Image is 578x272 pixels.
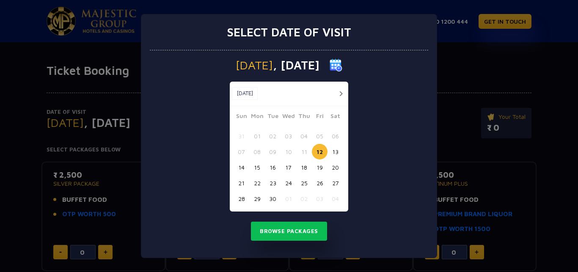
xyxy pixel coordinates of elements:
[330,59,342,71] img: calender icon
[249,159,265,175] button: 15
[249,191,265,206] button: 29
[234,191,249,206] button: 28
[312,111,328,123] span: Fri
[328,159,343,175] button: 20
[234,175,249,191] button: 21
[265,111,281,123] span: Tue
[312,128,328,144] button: 05
[296,111,312,123] span: Thu
[265,175,281,191] button: 23
[281,111,296,123] span: Wed
[328,111,343,123] span: Sat
[234,111,249,123] span: Sun
[249,175,265,191] button: 22
[236,59,273,71] span: [DATE]
[265,191,281,206] button: 30
[328,191,343,206] button: 04
[296,159,312,175] button: 18
[296,191,312,206] button: 02
[296,175,312,191] button: 25
[281,175,296,191] button: 24
[296,128,312,144] button: 04
[273,59,319,71] span: , [DATE]
[281,191,296,206] button: 01
[265,128,281,144] button: 02
[227,25,351,39] h3: Select date of visit
[265,144,281,159] button: 09
[265,159,281,175] button: 16
[234,144,249,159] button: 07
[251,222,327,241] button: Browse Packages
[249,128,265,144] button: 01
[312,175,328,191] button: 26
[328,175,343,191] button: 27
[281,159,296,175] button: 17
[312,191,328,206] button: 03
[312,144,328,159] button: 12
[234,159,249,175] button: 14
[232,87,258,100] button: [DATE]
[249,144,265,159] button: 08
[281,144,296,159] button: 10
[281,128,296,144] button: 03
[234,128,249,144] button: 31
[312,159,328,175] button: 19
[328,128,343,144] button: 06
[249,111,265,123] span: Mon
[296,144,312,159] button: 11
[328,144,343,159] button: 13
